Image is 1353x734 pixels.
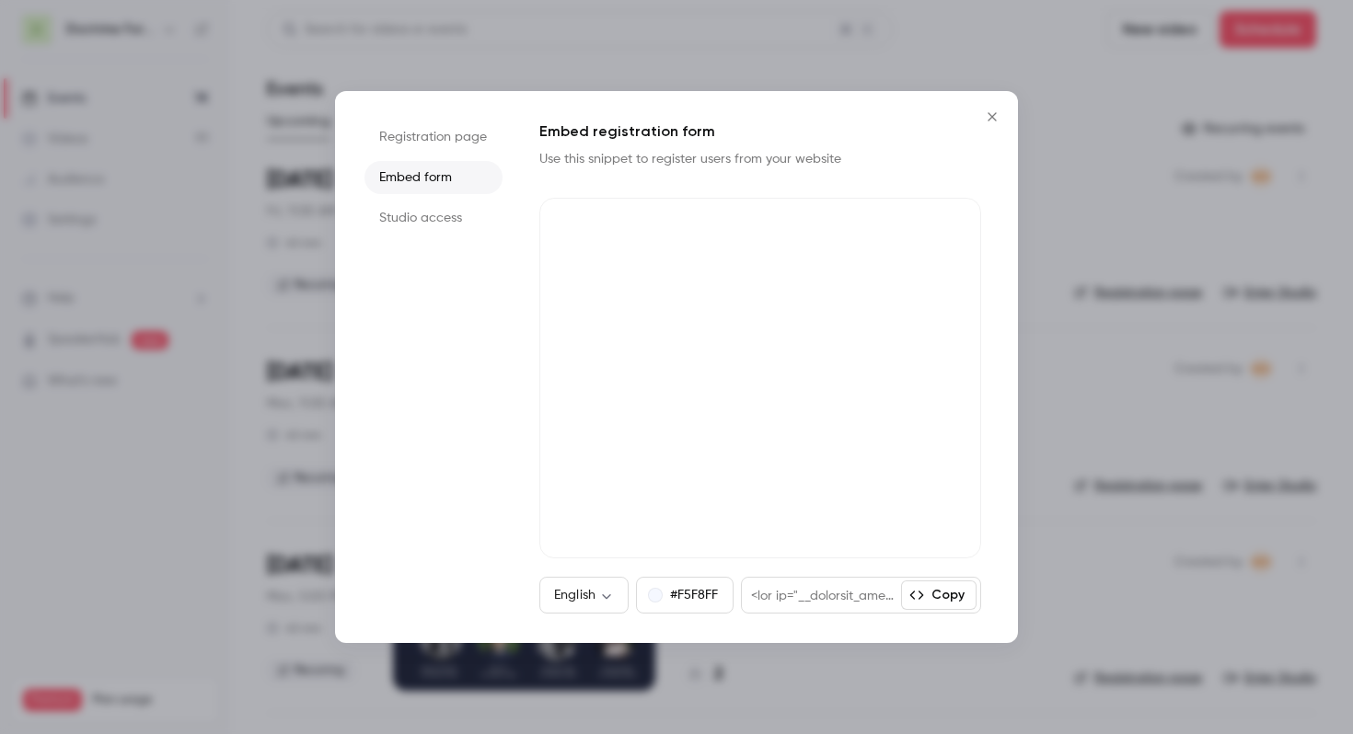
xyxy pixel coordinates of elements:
[539,586,629,604] div: English
[364,161,503,194] li: Embed form
[364,120,503,154] li: Registration page
[742,578,901,613] div: <lor ip="__dolorsit_ametconsecte_48adi9el-265s-7d86-3e8t-2i606u59lab2" etdol="magna: 315%; aliqua...
[539,198,981,558] iframe: Contrast registration form
[364,201,503,235] li: Studio access
[539,150,871,168] p: Use this snippet to register users from your website
[539,120,981,143] h1: Embed registration form
[901,580,977,610] button: Copy
[974,98,1011,135] button: Close
[636,577,734,614] button: #F5F8FF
